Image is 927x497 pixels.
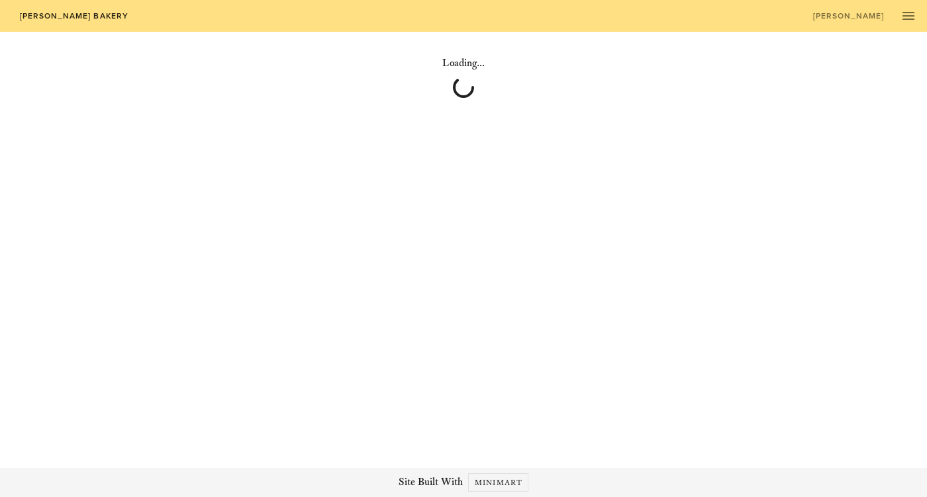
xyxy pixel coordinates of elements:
span: Minimart [474,478,522,488]
span: Site Built With [399,474,463,490]
span: [PERSON_NAME] Bakery [19,11,128,21]
a: [PERSON_NAME] Bakery [11,7,136,25]
a: Minimart [468,473,528,492]
h4: Loading... [95,56,832,71]
span: [PERSON_NAME] [812,11,885,21]
a: [PERSON_NAME] [804,7,893,25]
